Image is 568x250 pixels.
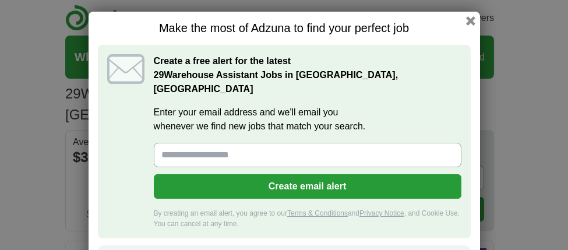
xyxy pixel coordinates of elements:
h2: Create a free alert for the latest [154,54,461,96]
a: Privacy Notice [359,209,404,217]
span: 29 [154,68,164,82]
button: Create email alert [154,174,461,199]
div: By creating an email alert, you agree to our and , and Cookie Use. You can cancel at any time. [154,208,461,229]
h1: Make the most of Adzuna to find your perfect job [98,21,471,36]
strong: Warehouse Assistant Jobs in [GEOGRAPHIC_DATA], [GEOGRAPHIC_DATA] [154,70,398,94]
img: icon_email.svg [107,54,144,84]
a: Terms & Conditions [287,209,348,217]
label: Enter your email address and we'll email you whenever we find new jobs that match your search. [154,105,461,133]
